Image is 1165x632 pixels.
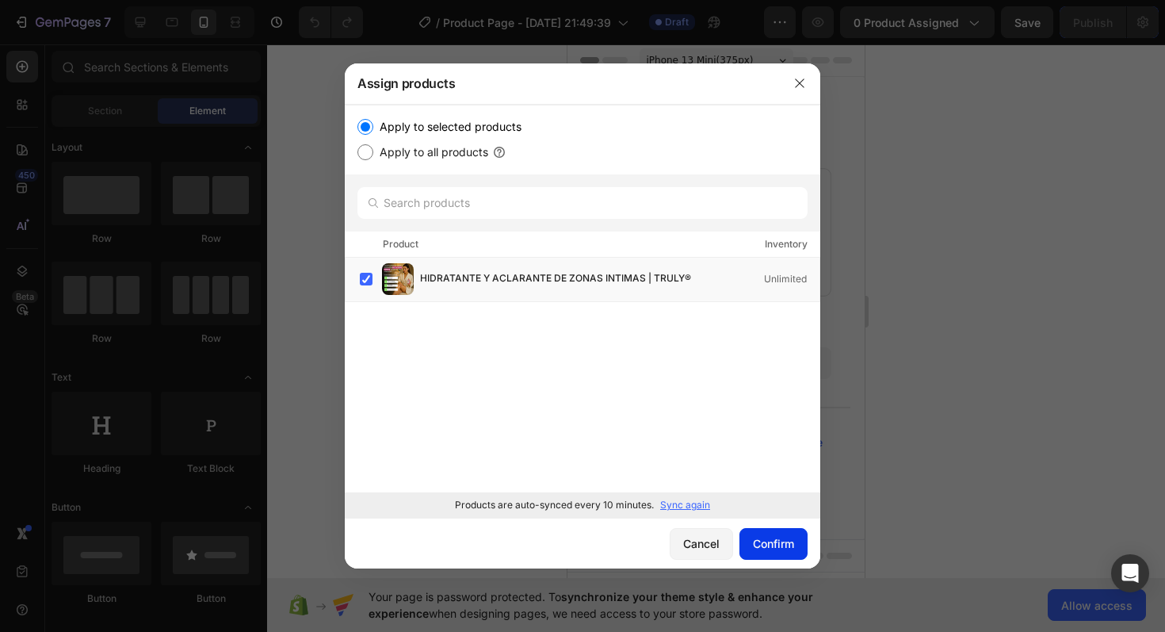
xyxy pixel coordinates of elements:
[753,535,794,552] div: Confirm
[79,8,186,24] span: iPhone 13 Mini ( 375 px)
[373,143,488,162] label: Apply to all products
[345,63,779,104] div: Assign products
[683,535,720,552] div: Cancel
[373,117,521,136] label: Apply to selected products
[764,271,819,287] div: Unlimited
[382,263,414,295] img: product-img
[34,303,143,335] button: Add sections
[152,303,264,335] button: Add elements
[765,236,808,252] div: Inventory
[42,392,255,404] div: Start with Generating from URL or image
[383,236,418,252] div: Product
[53,271,245,290] div: Start with Sections from sidebar
[420,270,691,288] span: HIDRATANTE Y ACLARANTE DE ZONAS INTIMAS | TRULY®
[670,528,733,560] button: Cancel
[660,498,710,512] p: Sync again
[1111,554,1149,592] div: Open Intercom Messenger
[455,498,654,512] p: Products are auto-synced every 10 minutes.
[345,105,820,519] div: />
[739,528,808,560] button: Confirm
[357,187,808,219] input: Search products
